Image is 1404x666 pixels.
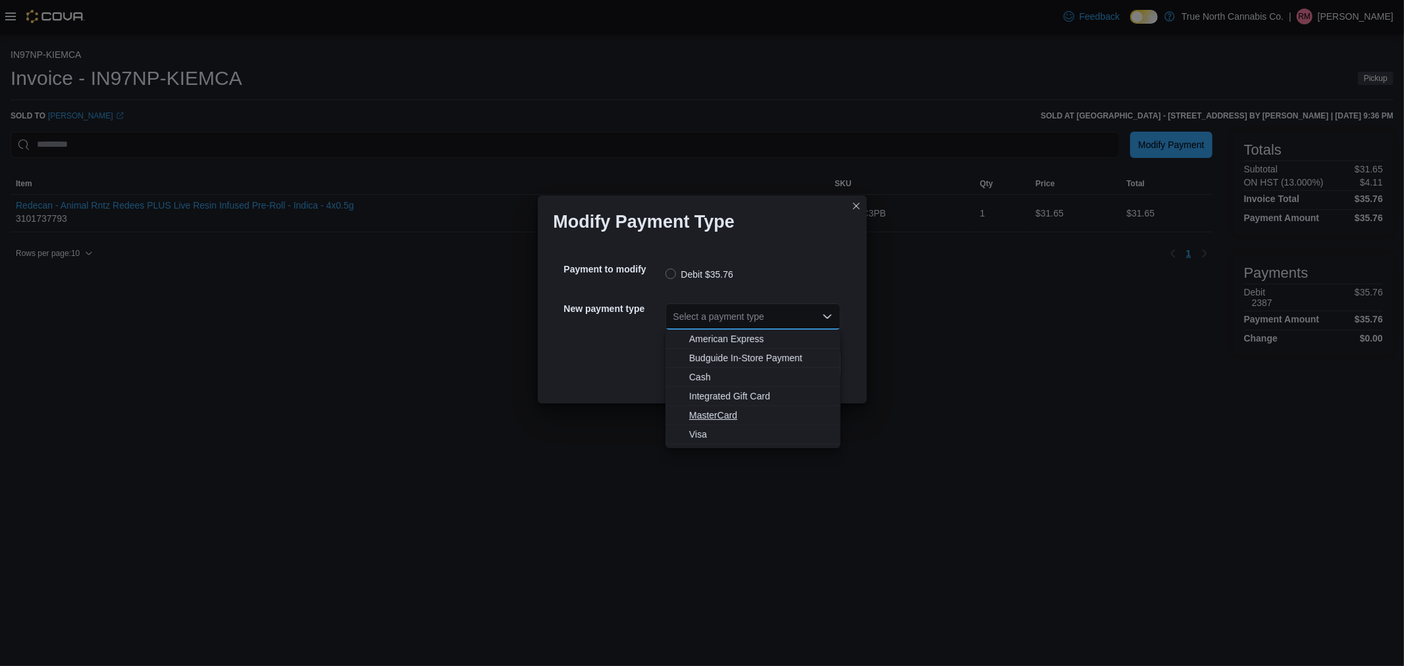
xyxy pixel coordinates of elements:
button: Cash [665,368,841,387]
button: Integrated Gift Card [665,387,841,406]
span: MasterCard [689,409,833,422]
span: Visa [689,428,833,441]
button: Closes this modal window [848,198,864,214]
span: American Express [689,332,833,346]
h1: Modify Payment Type [554,211,735,232]
button: American Express [665,330,841,349]
div: Choose from the following options [665,330,841,444]
button: Budguide In-Store Payment [665,349,841,368]
button: MasterCard [665,406,841,425]
label: Debit $35.76 [665,267,733,282]
span: Integrated Gift Card [689,390,833,403]
input: Accessible screen reader label [673,309,675,324]
button: Visa [665,425,841,444]
button: Close list of options [822,311,833,322]
h5: New payment type [564,295,663,322]
span: Budguide In-Store Payment [689,351,833,365]
h5: Payment to modify [564,256,663,282]
span: Cash [689,371,833,384]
